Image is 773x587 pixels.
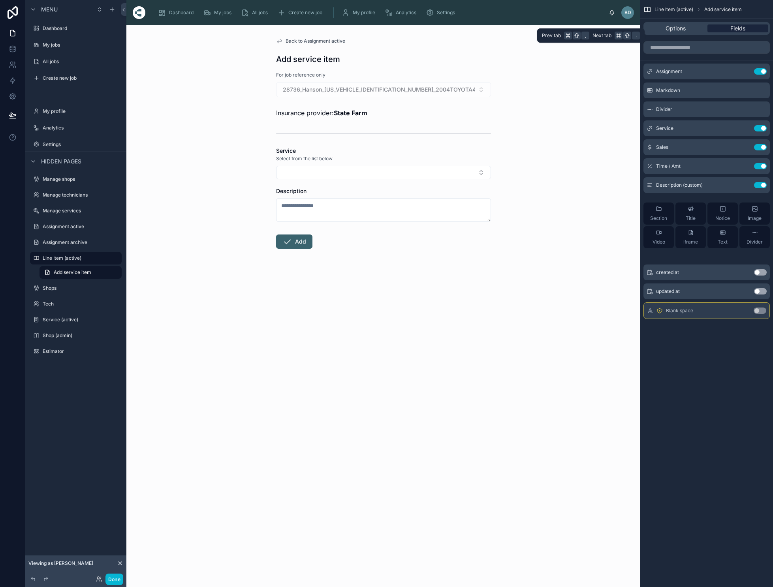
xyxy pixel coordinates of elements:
[748,215,762,221] span: Image
[41,158,81,165] span: Hidden pages
[666,308,693,314] span: Blank space
[43,285,120,291] label: Shops
[43,208,120,214] label: Manage services
[582,32,589,39] span: ,
[252,9,268,16] span: All jobs
[28,560,93,566] span: Viewing as [PERSON_NAME]
[41,6,58,13] span: Menu
[43,75,120,81] label: Create new job
[43,317,120,323] label: Service (active)
[655,6,693,13] span: Line Item (active)
[656,269,679,276] span: created at
[739,203,770,225] button: Image
[715,215,730,221] span: Notice
[666,24,686,32] span: Options
[656,106,672,113] span: Divider
[152,4,609,21] div: scrollable content
[30,313,122,326] a: Service (active)
[276,38,345,44] a: Back to Assignment active
[276,166,491,179] button: Select Button
[43,348,120,354] label: Estimator
[43,239,120,246] label: Assignment archive
[30,39,122,51] a: My jobs
[423,6,461,20] a: Settings
[43,332,120,339] label: Shop (admin)
[339,6,381,20] a: My profile
[739,226,770,248] button: Divider
[30,220,122,233] a: Assignment active
[43,255,117,261] label: Line Item (active)
[592,32,611,39] span: Next tab
[30,204,122,217] a: Manage services
[624,9,631,16] span: BD
[30,138,122,151] a: Settings
[30,105,122,118] a: My profile
[30,72,122,84] a: Create new job
[43,42,120,48] label: My jobs
[683,239,698,245] span: iframe
[653,239,665,245] span: Video
[704,6,742,13] span: Add service item
[276,156,333,162] span: Select from the list below
[30,329,122,342] a: Shop (admin)
[276,72,325,78] span: For job reference only
[643,203,674,225] button: Section
[675,226,706,248] button: iframe
[747,239,763,245] span: Divider
[656,288,680,294] span: updated at
[656,87,680,94] span: Markdown
[43,125,120,131] label: Analytics
[156,6,199,20] a: Dashboard
[437,9,455,16] span: Settings
[43,223,120,230] label: Assignment active
[353,9,375,16] span: My profile
[276,188,307,194] span: Description
[43,301,120,307] label: Tech
[30,345,122,358] a: Estimator
[276,54,340,65] h1: Add service item
[201,6,237,20] a: My jobs
[656,163,681,169] span: Time / Amt
[276,147,296,154] span: Service
[133,6,145,19] img: App logo
[30,22,122,35] a: Dashboard
[43,192,120,198] label: Manage technicians
[30,298,122,310] a: Tech
[542,32,561,39] span: Prev tab
[30,282,122,294] a: Shops
[239,6,273,20] a: All jobs
[396,9,416,16] span: Analytics
[643,226,674,248] button: Video
[43,25,120,32] label: Dashboard
[30,55,122,68] a: All jobs
[276,234,312,249] button: Add
[656,125,673,131] span: Service
[30,236,122,249] a: Assignment archive
[707,226,738,248] button: Text
[39,266,122,279] a: Add service item
[30,189,122,201] a: Manage technicians
[718,239,728,245] span: Text
[54,269,91,276] span: Add service item
[382,6,422,20] a: Analytics
[686,215,696,221] span: Title
[675,203,706,225] button: Title
[707,203,738,225] button: Notice
[286,38,345,44] span: Back to Assignment active
[288,9,322,16] span: Create new job
[334,109,367,117] strong: State Farm
[214,9,231,16] span: My jobs
[43,108,120,114] label: My profile
[633,32,639,39] span: .
[650,215,667,221] span: Section
[105,574,123,585] button: Done
[43,176,120,182] label: Manage shops
[30,122,122,134] a: Analytics
[276,109,367,117] span: Insurance provider:
[43,141,120,148] label: Settings
[656,68,682,75] span: Assignment
[30,252,122,264] a: Line Item (active)
[656,182,703,188] span: Description (custom)
[730,24,745,32] span: Fields
[30,173,122,186] a: Manage shops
